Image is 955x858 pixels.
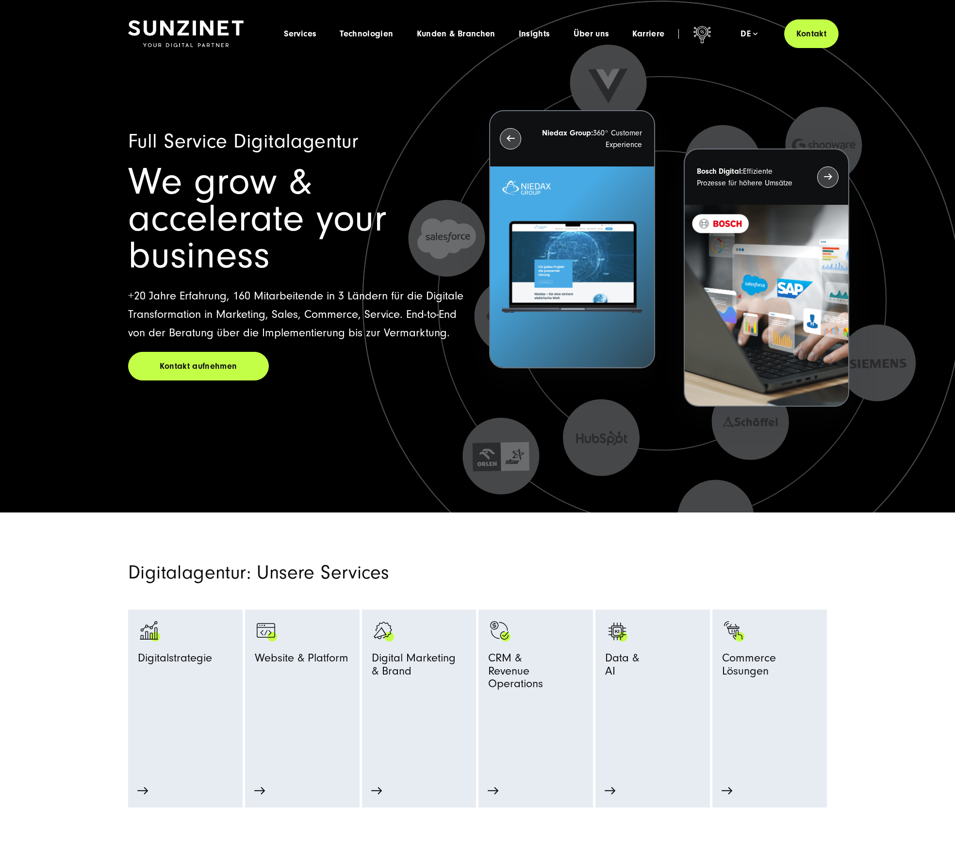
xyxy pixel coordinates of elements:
[685,205,848,406] img: BOSCH - Kundeprojekt - Digital Transformation Agentur SUNZINET
[539,127,642,150] p: 360° Customer Experience
[722,652,817,682] span: Commerce Lösungen
[128,164,466,274] h1: We grow & accelerate your business
[255,619,350,762] a: Browser Symbol als Zeichen für Web Development - Digitalagentur SUNZINET programming-browser-prog...
[372,652,456,682] span: Digital Marketing & Brand
[574,29,609,39] a: Über uns
[784,19,839,48] a: Kontakt
[284,29,316,39] a: Services
[138,652,212,669] span: Digitalstrategie
[684,148,849,407] button: Bosch Digital:Effiziente Prozesse für höhere Umsätze BOSCH - Kundeprojekt - Digital Transformatio...
[138,619,233,762] a: analytics-graph-bar-business analytics-graph-bar-business_white Digitalstrategie
[542,129,593,137] strong: Niedax Group:
[697,167,743,176] strong: Bosch Digital:
[697,165,800,189] p: Effiziente Prozesse für höhere Umsätze
[488,619,583,762] a: Symbol mit einem Haken und einem Dollarzeichen. monetization-approve-business-products_white CRM ...
[128,287,466,342] p: +20 Jahre Erfahrung, 160 Mitarbeitende in 3 Ländern für die Digitale Transformation in Marketing,...
[372,619,467,742] a: advertising-megaphone-business-products_black advertising-megaphone-business-products_white Digit...
[488,652,583,694] span: CRM & Revenue Operations
[741,29,757,39] div: de
[128,20,244,48] img: SUNZINET Full Service Digital Agentur
[605,652,639,682] span: Data & AI
[417,29,495,39] a: Kunden & Branchen
[255,652,348,669] span: Website & Platform
[490,166,654,368] img: Letztes Projekt von Niedax. Ein Laptop auf dem die Niedax Website geöffnet ist, auf blauem Hinter...
[489,110,655,369] button: Niedax Group:360° Customer Experience Letztes Projekt von Niedax. Ein Laptop auf dem die Niedax W...
[632,29,664,39] a: Karriere
[605,619,700,742] a: KI KI Data &AI
[128,561,589,584] h2: Digitalagentur: Unsere Services
[128,352,269,380] a: Kontakt aufnehmen
[722,619,817,762] a: Bild eines Fingers, der auf einen schwarzen Einkaufswagen mit grünen Akzenten klickt: Digitalagen...
[519,29,550,39] a: Insights
[128,130,358,153] span: Full Service Digitalagentur
[340,29,393,39] a: Technologien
